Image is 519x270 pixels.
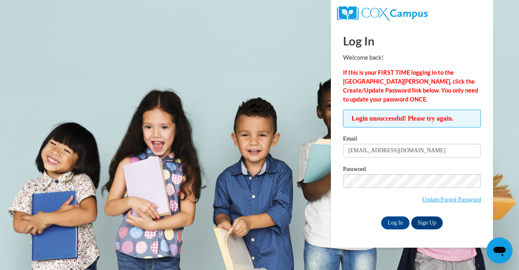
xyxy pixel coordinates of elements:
iframe: Button to launch messaging window [487,238,513,264]
a: Update/Forgot Password [422,196,481,203]
span: Login unsuccessful! Please try again. [343,110,481,127]
h1: Log In [343,32,481,49]
label: Password [343,166,481,174]
label: Email [343,136,481,144]
a: Sign Up [411,216,443,229]
p: Welcome back! [343,53,481,62]
input: Log In [381,216,410,229]
strong: If this is your FIRST TIME logging in to the [GEOGRAPHIC_DATA][PERSON_NAME], click the Create/Upd... [343,69,478,103]
img: COX Campus [337,6,428,21]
